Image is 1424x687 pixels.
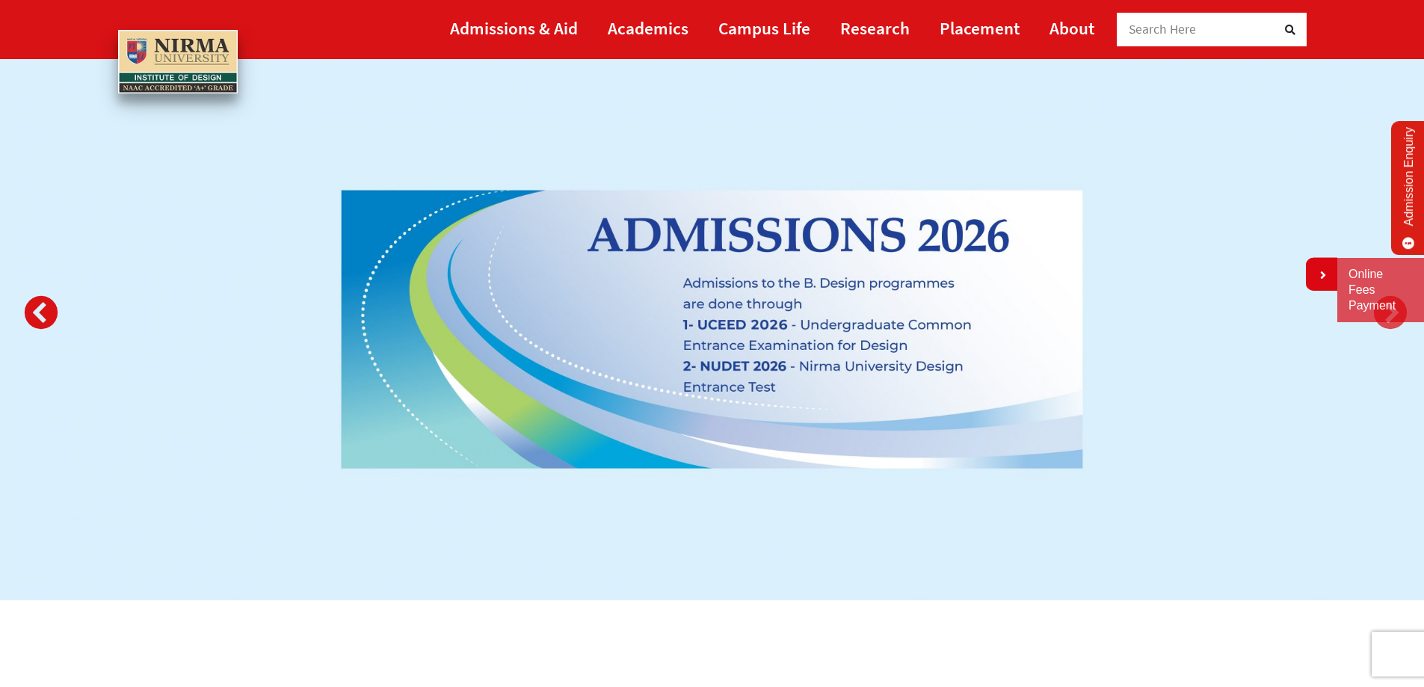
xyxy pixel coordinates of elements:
a: Online Fees Payment [1349,267,1413,313]
img: main_logo [118,30,238,94]
a: About [1049,11,1094,45]
a: Admissions & Aid [450,11,578,45]
a: Campus Life [718,11,810,45]
button: Previous [22,295,52,325]
a: Research [840,11,910,45]
span: Search Here [1129,21,1197,37]
a: Academics [608,11,688,45]
a: Placement [940,11,1020,45]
